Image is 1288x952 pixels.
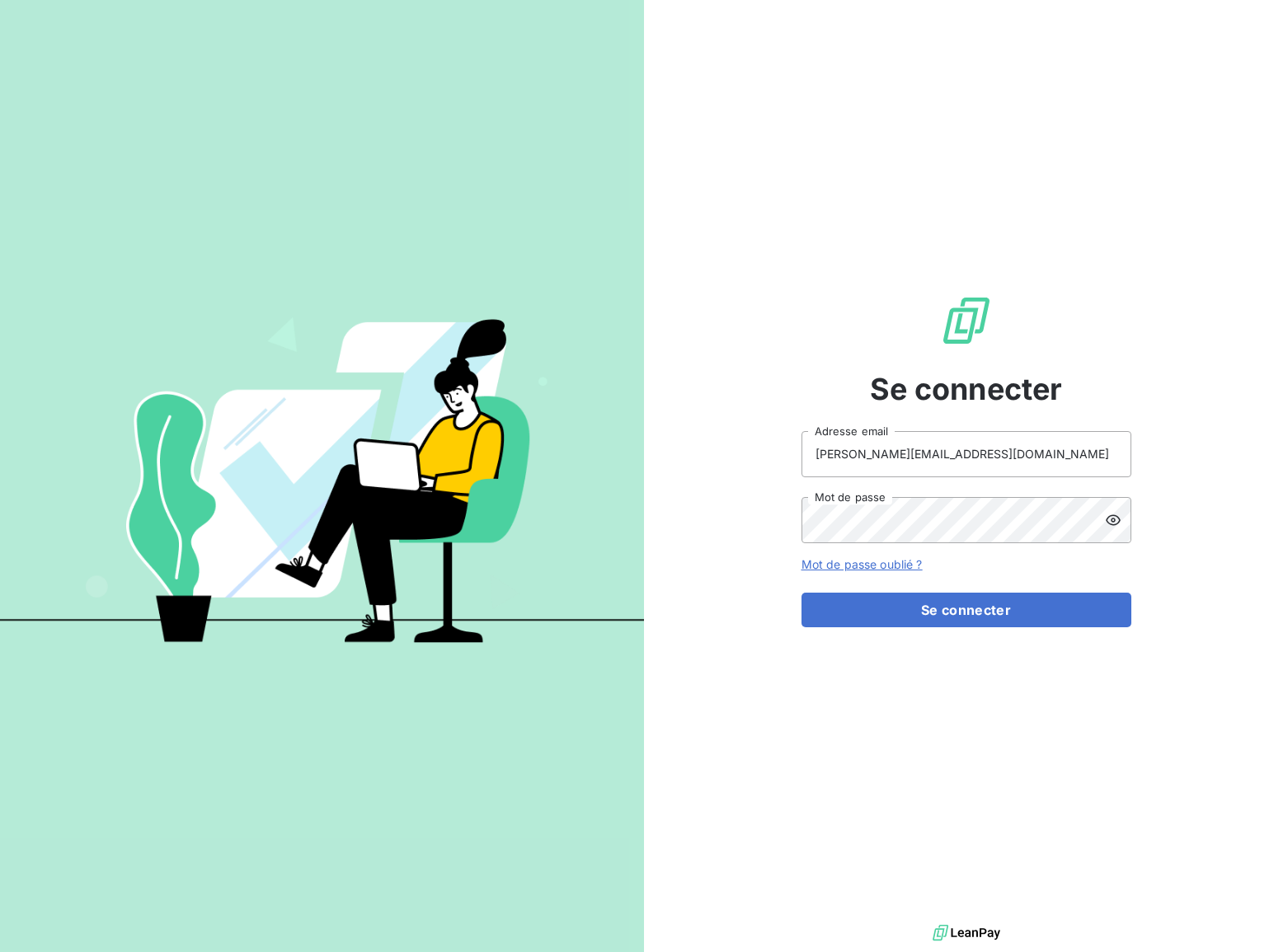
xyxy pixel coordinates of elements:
img: logo [933,921,1000,945]
span: Se connecter [870,367,1063,411]
a: Mot de passe oublié ? [801,557,923,571]
img: Logo LeanPay [940,294,993,347]
input: placeholder [801,431,1131,477]
button: Se connecter [801,593,1131,627]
